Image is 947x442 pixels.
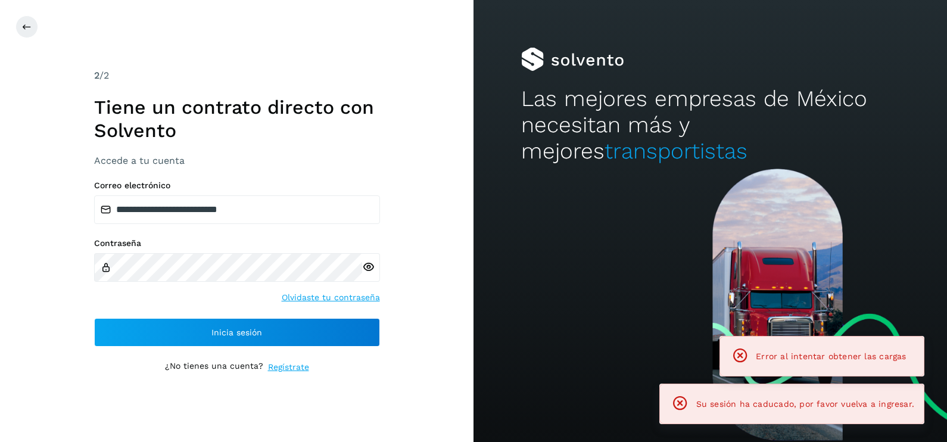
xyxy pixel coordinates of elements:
[165,361,263,373] p: ¿No tienes una cuenta?
[94,155,380,166] h3: Accede a tu cuenta
[94,70,99,81] span: 2
[268,361,309,373] a: Regístrate
[94,69,380,83] div: /2
[756,351,906,361] span: Error al intentar obtener las cargas
[94,318,380,347] button: Inicia sesión
[211,328,262,337] span: Inicia sesión
[605,138,747,164] span: transportistas
[282,291,380,304] a: Olvidaste tu contraseña
[94,180,380,191] label: Correo electrónico
[521,86,900,165] h2: Las mejores empresas de México necesitan más y mejores
[94,238,380,248] label: Contraseña
[696,399,914,409] span: Su sesión ha caducado, por favor vuelva a ingresar.
[94,96,380,142] h1: Tiene un contrato directo con Solvento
